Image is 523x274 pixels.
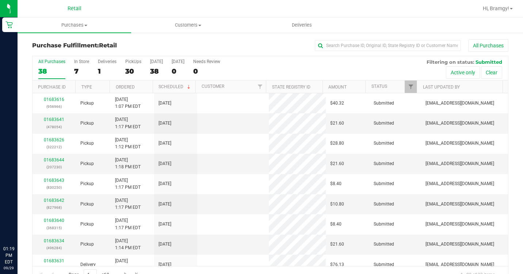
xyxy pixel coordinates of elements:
inline-svg: Retail [5,21,13,28]
span: [DATE] [159,140,171,147]
span: Pickup [80,120,94,127]
button: Active only [446,66,480,79]
span: Submitted [374,160,394,167]
p: 09/29 [3,265,14,271]
a: Customers [131,17,245,33]
span: $10.80 [330,201,344,208]
a: 01683642 [44,198,64,203]
span: [EMAIL_ADDRESS][DOMAIN_NAME] [425,261,494,268]
span: $28.80 [330,140,344,147]
span: [DATE] [159,261,171,268]
div: Needs Review [193,59,220,64]
span: [DATE] [159,201,171,208]
a: 01683641 [44,117,64,122]
button: All Purchases [468,39,508,52]
a: 01683616 [44,97,64,102]
a: 01683634 [44,238,64,243]
span: [DATE] 1:17 PM EDT [115,197,141,211]
span: [EMAIL_ADDRESS][DOMAIN_NAME] [425,120,494,127]
span: [EMAIL_ADDRESS][DOMAIN_NAME] [425,221,494,228]
a: Purchases [18,17,131,33]
span: [DATE] 1:17 PM EDT [115,217,141,231]
span: Pickup [80,100,94,107]
a: Type [81,85,92,90]
span: Submitted [374,241,394,248]
a: Amount [328,85,347,90]
span: Submitted [374,140,394,147]
span: Pickup [80,221,94,228]
span: Filtering on status: [427,59,474,65]
div: PickUps [125,59,141,64]
span: [EMAIL_ADDRESS][DOMAIN_NAME] [425,160,494,167]
a: Deliveries [245,17,359,33]
span: $21.60 [330,160,344,167]
div: 0 [193,67,220,75]
p: (667811) [37,265,72,271]
span: Deliveries [282,22,322,28]
div: 7 [74,67,89,75]
a: Purchase ID [38,85,66,90]
p: (827968) [37,204,72,211]
span: $40.32 [330,100,344,107]
a: Last Updated By [423,85,460,90]
span: [DATE] 1:12 PM EDT [115,137,141,150]
div: [DATE] [172,59,184,64]
span: [EMAIL_ADDRESS][DOMAIN_NAME] [425,100,494,107]
p: (956966) [37,103,72,110]
span: Retail [99,42,117,49]
a: State Registry ID [272,85,310,90]
span: Pickup [80,180,94,187]
span: Submitted [374,100,394,107]
p: (830250) [37,184,72,191]
iframe: Resource center [7,216,29,238]
a: 01683626 [44,137,64,142]
a: Customer [202,84,224,89]
span: $21.60 [330,241,344,248]
p: 01:19 PM EDT [3,246,14,265]
a: Filter [254,81,266,93]
a: 01683631 [44,258,64,263]
span: [DATE] [159,120,171,127]
h3: Purchase Fulfillment: [32,42,191,49]
span: [DATE] 1:17 PM EDT [115,116,141,130]
span: [DATE] [159,160,171,167]
span: [EMAIL_ADDRESS][DOMAIN_NAME] [425,140,494,147]
a: Ordered [116,85,135,90]
button: Clear [481,66,502,79]
span: Pickup [80,241,94,248]
div: Deliveries [98,59,117,64]
div: 30 [125,67,141,75]
span: [DATE] 1:07 PM EDT [115,96,141,110]
a: Filter [405,81,417,93]
p: (478054) [37,124,72,130]
span: $8.40 [330,221,341,228]
span: Submitted [374,221,394,228]
span: [DATE] 1:18 PM EDT [115,157,141,171]
span: [DATE] [159,221,171,228]
span: [EMAIL_ADDRESS][DOMAIN_NAME] [425,201,494,208]
a: 01683640 [44,218,64,223]
span: [DATE] [159,180,171,187]
span: Pickup [80,140,94,147]
span: Hi, Bramgy! [483,5,509,11]
p: (207230) [37,164,72,171]
input: Search Purchase ID, Original ID, State Registry ID or Customer Name... [315,40,461,51]
span: [DATE] 1:17 PM EDT [115,177,141,191]
span: Submitted [374,201,394,208]
p: (322212) [37,144,72,150]
span: Delivery [80,261,96,268]
p: (496284) [37,244,72,251]
span: [EMAIL_ADDRESS][DOMAIN_NAME] [425,241,494,248]
span: [DATE] 1:14 PM EDT [115,238,141,251]
span: $76.13 [330,261,344,268]
span: [DATE] 1:13 PM EDT [115,258,141,271]
div: 38 [150,67,163,75]
span: Customers [131,22,244,28]
span: Submitted [374,180,394,187]
span: [EMAIL_ADDRESS][DOMAIN_NAME] [425,180,494,187]
div: 0 [172,67,184,75]
span: $21.60 [330,120,344,127]
a: 01683643 [44,178,64,183]
span: $8.40 [330,180,341,187]
div: All Purchases [38,59,65,64]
